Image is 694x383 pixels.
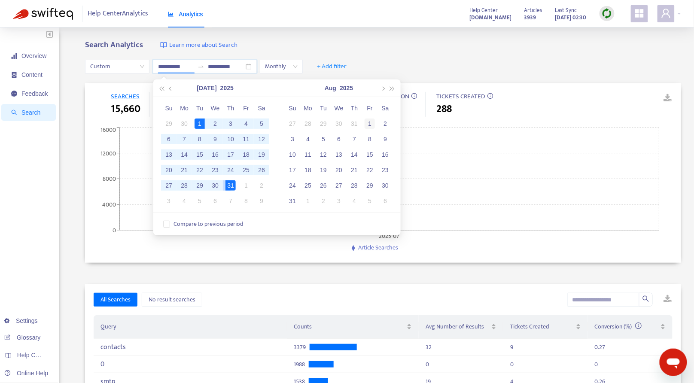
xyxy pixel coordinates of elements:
span: Content [21,71,43,78]
td: 2025-08-08 [238,193,254,209]
div: 30 [380,180,390,191]
iframe: Button to launch messaging window [660,349,687,376]
td: 2025-07-05 [254,116,269,131]
td: 2025-08-01 [362,116,377,131]
div: 3 [287,134,298,144]
div: 4 [179,196,189,206]
div: 3 [225,119,236,129]
td: 2025-08-06 [207,193,223,209]
button: [DATE] [197,79,216,97]
span: Help Centers [17,352,52,359]
div: 0.26 [595,381,606,382]
span: search [642,295,649,302]
span: 1988 [294,364,305,365]
a: Settings [4,317,38,324]
button: All Searches [94,293,137,307]
td: 2025-07-08 [192,131,207,147]
span: Articles [524,6,542,15]
td: 2025-07-17 [223,147,238,162]
td: 2025-08-26 [316,178,331,193]
div: 7 [179,134,189,144]
td: 2025-08-14 [347,147,362,162]
td: 2025-09-01 [300,193,316,209]
div: 20 [164,165,174,175]
img: Swifteq [13,8,73,20]
td: 2025-08-05 [316,131,331,147]
div: 1 [195,119,205,129]
td: 2025-07-31 [347,116,362,131]
span: Learn more about Search [169,40,237,50]
th: Sa [377,100,393,116]
td: 2025-09-02 [316,193,331,209]
span: All Searches [100,295,131,304]
span: Last Sync [555,6,577,15]
td: 2025-07-03 [223,116,238,131]
th: Tu [192,100,207,116]
td: 2025-07-20 [161,162,177,178]
button: + Add filter [310,60,353,73]
div: 1 [365,119,375,129]
div: 19 [256,149,267,160]
td: 2025-08-07 [347,131,362,147]
div: 0 [510,364,514,365]
div: 32 [426,347,432,347]
td: 2025-09-06 [377,193,393,209]
span: container [11,72,17,78]
div: 19 [426,381,431,382]
div: 14 [179,149,189,160]
th: Tickets Created [503,315,588,339]
td: 2025-06-30 [177,116,192,131]
div: 28 [303,119,313,129]
div: 28 [349,180,359,191]
div: 24 [225,165,236,175]
td: 2025-07-22 [192,162,207,178]
strong: [DATE] 02:30 [555,13,587,22]
div: 4 [510,381,514,382]
span: area-chart [168,11,174,17]
img: image-link [160,42,167,49]
td: 2025-08-10 [285,147,300,162]
span: Conversion (%) [595,322,642,331]
div: 11 [241,134,251,144]
div: 9 [380,134,390,144]
div: 7 [225,196,236,206]
th: Mo [177,100,192,116]
div: 8 [241,196,251,206]
td: 2025-08-18 [300,162,316,178]
div: 10 [287,149,298,160]
span: 15,660 [111,101,140,117]
div: 9 [510,347,513,347]
td: 2025-08-31 [285,193,300,209]
td: 2025-07-13 [161,147,177,162]
b: Search Analytics [85,38,143,52]
div: 23 [210,165,220,175]
div: 21 [179,165,189,175]
div: 30 [179,119,189,129]
div: 5 [318,134,329,144]
td: 2025-08-28 [347,178,362,193]
td: 2025-08-09 [254,193,269,209]
div: 2 [256,180,267,191]
div: 26 [256,165,267,175]
td: 2025-08-30 [377,178,393,193]
td: 2025-07-29 [316,116,331,131]
div: 15 [365,149,375,160]
td: 2025-07-26 [254,162,269,178]
tspan: 0 [113,225,116,235]
span: message [11,91,17,97]
tspan: 2025-07 [379,231,400,241]
tspan: 8000 [103,174,116,184]
div: 23 [380,165,390,175]
a: Glossary [4,334,40,341]
div: 29 [195,180,205,191]
strong: 3939 [524,13,536,22]
span: Custom [90,60,144,73]
span: 1538 [294,381,305,382]
th: Su [161,100,177,116]
div: 9 [256,196,267,206]
div: 21 [349,165,359,175]
div: 25 [241,165,251,175]
td: 2025-07-29 [192,178,207,193]
td: 2025-08-01 [238,178,254,193]
td: 2025-08-24 [285,178,300,193]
